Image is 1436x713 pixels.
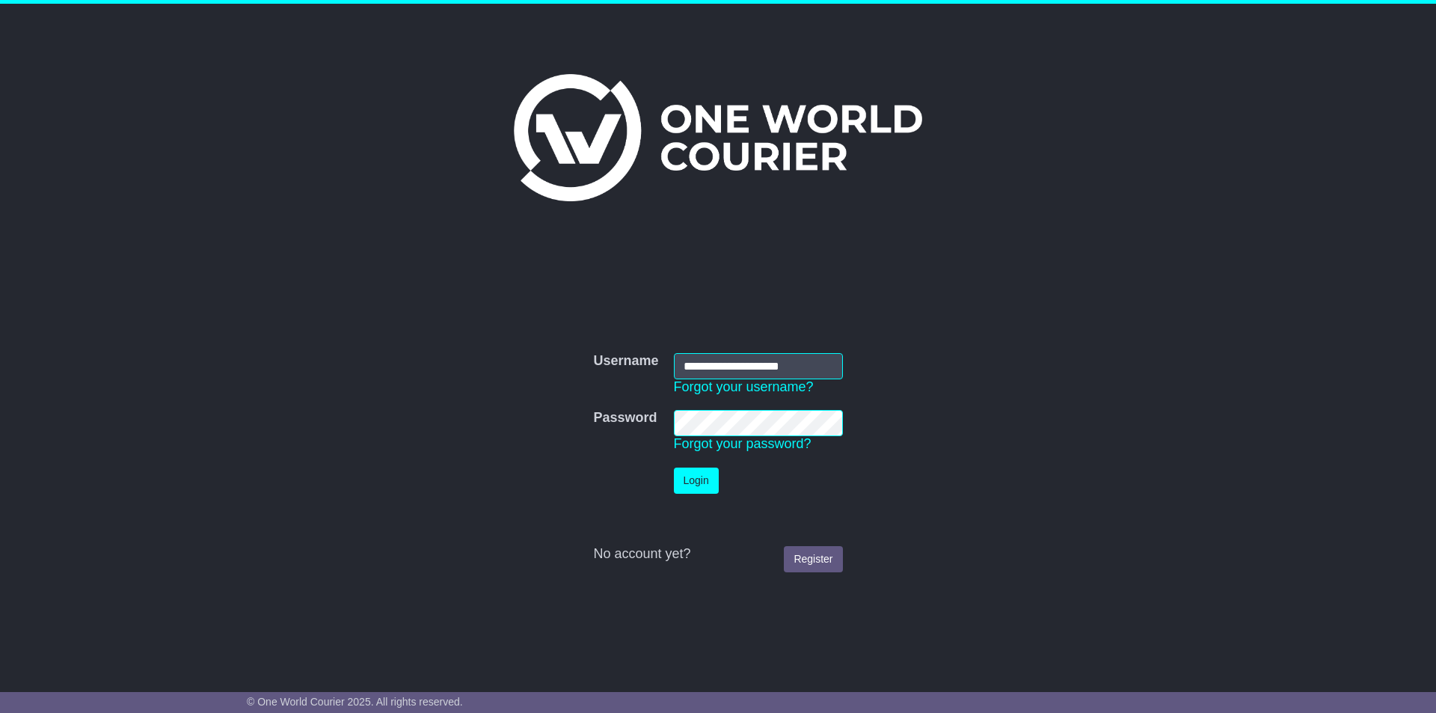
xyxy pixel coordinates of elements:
img: One World [514,74,922,201]
a: Register [784,546,842,572]
button: Login [674,468,719,494]
label: Password [593,410,657,426]
a: Forgot your username? [674,379,814,394]
span: © One World Courier 2025. All rights reserved. [247,696,463,708]
div: No account yet? [593,546,842,563]
label: Username [593,353,658,370]
a: Forgot your password? [674,436,811,451]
